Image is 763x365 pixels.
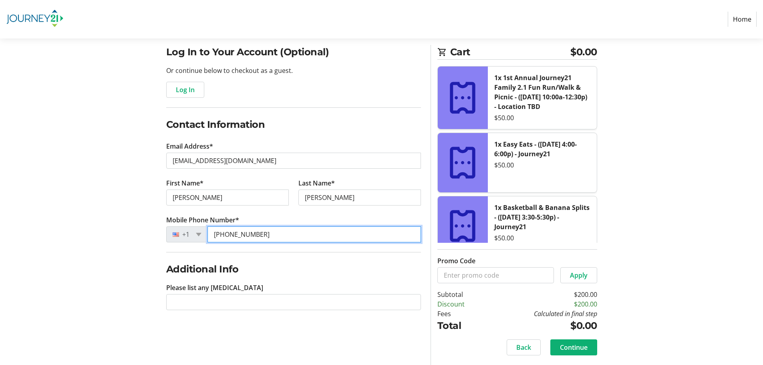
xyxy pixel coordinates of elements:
span: Apply [570,270,588,280]
button: Log In [166,82,204,98]
input: (201) 555-0123 [207,226,421,242]
label: Last Name* [298,178,335,188]
strong: 1x 1st Annual Journey21 Family 2.1 Fun Run/Walk & Picnic - ([DATE] 10:00a-12:30p) - Location TBD [494,73,587,111]
div: $50.00 [494,160,590,170]
td: $200.00 [485,290,597,299]
input: Enter promo code [437,267,554,283]
h2: Contact Information [166,117,421,132]
span: Continue [560,343,588,352]
label: Email Address* [166,141,213,151]
img: Journey21's Logo [6,3,63,35]
strong: 1x Basketball & Banana Splits - ([DATE] 3:30-5:30p) - Journey21 [494,203,590,231]
div: $50.00 [494,113,590,123]
label: Mobile Phone Number* [166,215,239,225]
label: First Name* [166,178,203,188]
td: Calculated in final step [485,309,597,319]
span: $0.00 [570,45,597,59]
td: Total [437,319,485,333]
button: Continue [550,339,597,355]
span: Log In [176,85,195,95]
h2: Log In to Your Account (Optional) [166,45,421,59]
label: Promo Code [437,256,475,266]
td: Discount [437,299,485,309]
a: Home [728,12,757,27]
span: Cart [450,45,571,59]
td: $200.00 [485,299,597,309]
div: $50.00 [494,233,590,243]
td: Subtotal [437,290,485,299]
strong: 1x Easy Eats - ([DATE] 4:00-6:00p) - Journey21 [494,140,577,158]
p: Or continue below to checkout as a guest. [166,66,421,75]
label: Please list any [MEDICAL_DATA] [166,283,263,292]
button: Back [507,339,541,355]
span: Back [516,343,531,352]
button: Apply [560,267,597,283]
td: Fees [437,309,485,319]
td: $0.00 [485,319,597,333]
h2: Additional Info [166,262,421,276]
